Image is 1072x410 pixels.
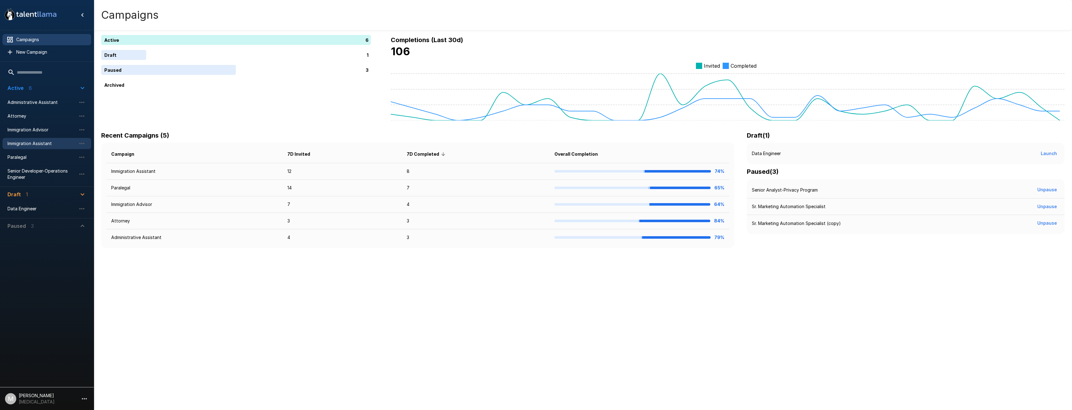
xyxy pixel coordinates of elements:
[747,168,779,175] b: Paused ( 3 )
[101,132,169,139] b: Recent Campaigns (5)
[106,229,282,246] td: Administrative Assistant
[714,202,724,207] b: 64%
[1035,184,1060,196] button: Unpause
[111,150,142,158] span: Campaign
[106,163,282,180] td: Immigration Assistant
[391,45,410,58] b: 106
[1035,201,1060,212] button: Unpause
[714,235,724,240] b: 79%
[282,213,402,229] td: 3
[402,163,549,180] td: 8
[407,150,447,158] span: 7D Completed
[391,36,463,44] b: Completions (Last 30d)
[752,187,818,193] p: Senior Analyst-Privacy Program
[282,196,402,213] td: 7
[1035,217,1060,229] button: Unpause
[752,203,826,210] p: Sr. Marketing Automation Specialist
[282,229,402,246] td: 4
[101,8,159,22] h4: Campaigns
[106,213,282,229] td: Attorney
[714,218,724,223] b: 84%
[365,37,369,43] p: 6
[554,150,606,158] span: Overall Completion
[752,150,781,157] p: Data Engineer
[402,213,549,229] td: 3
[282,163,402,180] td: 12
[715,168,724,174] b: 74%
[106,196,282,213] td: Immigration Advisor
[106,180,282,196] td: Paralegal
[752,220,841,227] p: Sr. Marketing Automation Specialist (copy)
[366,67,369,73] p: 3
[402,196,549,213] td: 4
[714,185,724,190] b: 65%
[282,180,402,196] td: 14
[747,132,770,139] b: Draft ( 1 )
[287,150,318,158] span: 7D Invited
[402,229,549,246] td: 3
[1038,148,1060,159] button: Launch
[367,52,369,58] p: 1
[402,180,549,196] td: 7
